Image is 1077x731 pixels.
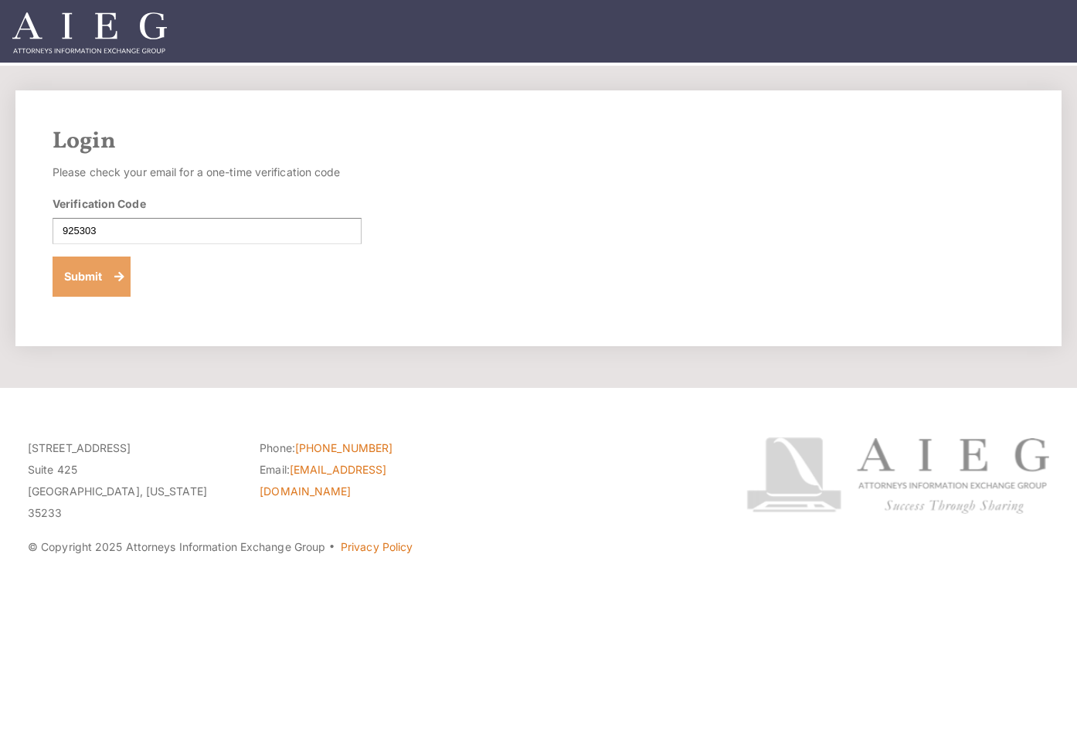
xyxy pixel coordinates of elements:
li: Phone: [260,437,468,459]
h2: Login [53,127,1024,155]
p: © Copyright 2025 Attorneys Information Exchange Group [28,536,701,558]
a: [EMAIL_ADDRESS][DOMAIN_NAME] [260,463,386,498]
p: Please check your email for a one-time verification code [53,161,362,183]
a: Privacy Policy [341,540,413,553]
img: Attorneys Information Exchange Group logo [746,437,1049,514]
button: Submit [53,257,131,297]
li: Email: [260,459,468,502]
label: Verification Code [53,195,146,212]
p: [STREET_ADDRESS] Suite 425 [GEOGRAPHIC_DATA], [US_STATE] 35233 [28,437,236,524]
img: Attorneys Information Exchange Group [12,12,167,53]
a: [PHONE_NUMBER] [295,441,392,454]
span: · [328,546,335,554]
